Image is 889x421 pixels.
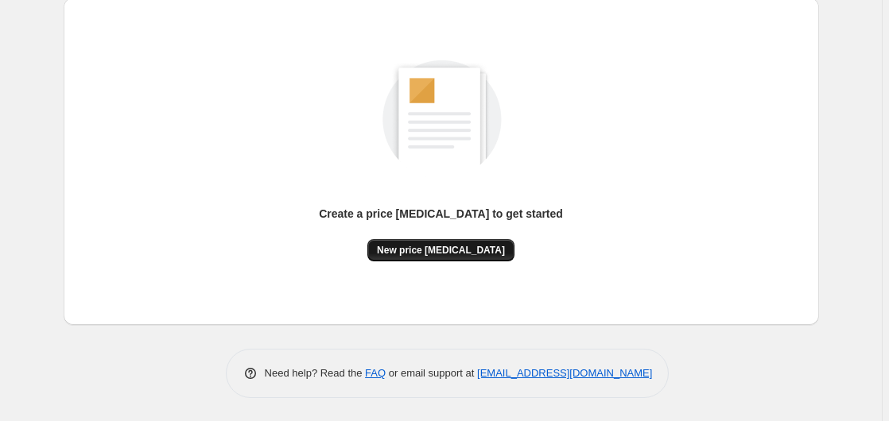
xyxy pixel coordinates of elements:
[365,367,386,379] a: FAQ
[477,367,652,379] a: [EMAIL_ADDRESS][DOMAIN_NAME]
[377,244,505,257] span: New price [MEDICAL_DATA]
[265,367,366,379] span: Need help? Read the
[367,239,514,261] button: New price [MEDICAL_DATA]
[319,206,563,222] p: Create a price [MEDICAL_DATA] to get started
[386,367,477,379] span: or email support at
